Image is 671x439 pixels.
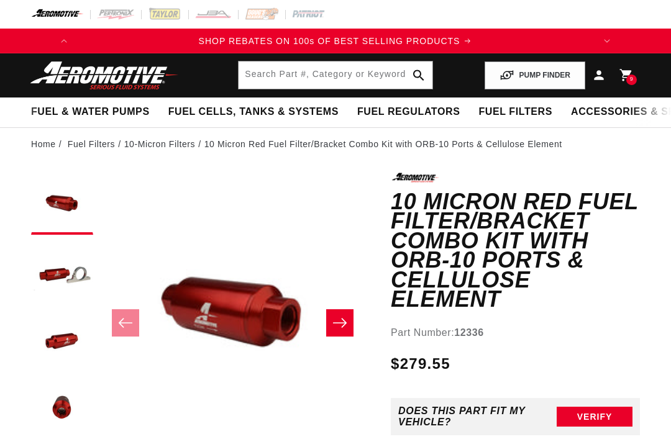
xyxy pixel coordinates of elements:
button: Load image 3 in gallery view [31,309,93,371]
button: Slide left [112,309,139,337]
span: $279.55 [391,353,450,375]
li: 10 Micron Red Fuel Filter/Bracket Combo Kit with ORB-10 Ports & Cellulose Element [204,137,562,151]
h1: 10 Micron Red Fuel Filter/Bracket Combo Kit with ORB-10 Ports & Cellulose Element [391,192,640,309]
button: Load image 2 in gallery view [31,241,93,303]
summary: Fuel & Water Pumps [22,97,159,127]
div: 1 of 2 [76,34,595,48]
a: Home [31,137,56,151]
summary: Fuel Regulators [348,97,469,127]
li: Fuel Filters [68,137,124,151]
span: Fuel Filters [478,106,552,119]
input: Search by Part Number, Category or Keyword [239,61,432,89]
a: SHOP REBATES ON 100s OF BEST SELLING PRODUCTS [76,34,595,48]
button: Slide right [326,309,354,337]
button: Load image 1 in gallery view [31,173,93,235]
button: search button [405,61,432,89]
button: PUMP FINDER [485,61,585,89]
div: Announcement [76,34,595,48]
span: Fuel & Water Pumps [31,106,150,119]
strong: 12336 [454,327,484,338]
li: 10-Micron Filters [124,137,204,151]
button: Translation missing: en.sections.announcements.previous_announcement [52,29,76,53]
span: Fuel Regulators [357,106,460,119]
nav: breadcrumbs [31,137,640,151]
span: Fuel Cells, Tanks & Systems [168,106,339,119]
span: SHOP REBATES ON 100s OF BEST SELLING PRODUCTS [199,36,460,46]
summary: Fuel Cells, Tanks & Systems [159,97,348,127]
button: Translation missing: en.sections.announcements.next_announcement [595,29,619,53]
span: 9 [630,75,634,85]
div: Does This part fit My vehicle? [398,405,557,428]
div: Part Number: [391,325,640,341]
button: Verify [557,407,632,427]
img: Aeromotive [27,61,182,90]
summary: Fuel Filters [469,97,562,127]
